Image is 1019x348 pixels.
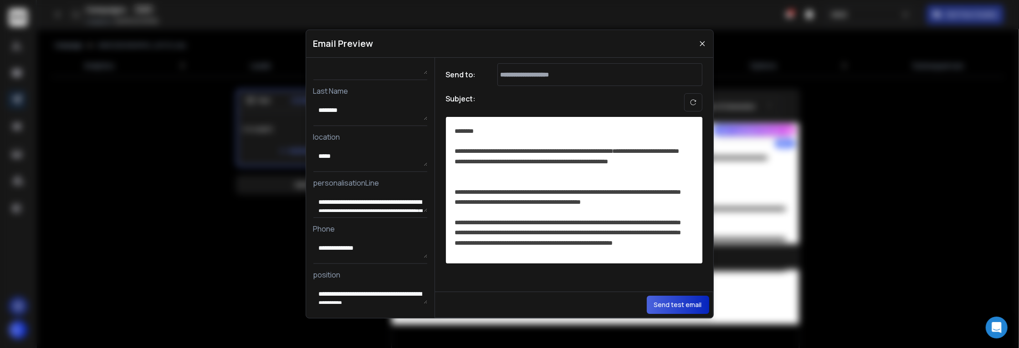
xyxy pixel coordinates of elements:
[647,296,709,314] button: Send test email
[313,37,374,50] h1: Email Preview
[446,69,482,80] h1: Send to:
[313,177,427,188] p: personalisationLine
[313,131,427,142] p: location
[313,223,427,234] p: Phone
[313,86,427,96] p: Last Name
[986,317,1008,338] div: Open Intercom Messenger
[446,93,476,111] h1: Subject:
[313,269,427,280] p: position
